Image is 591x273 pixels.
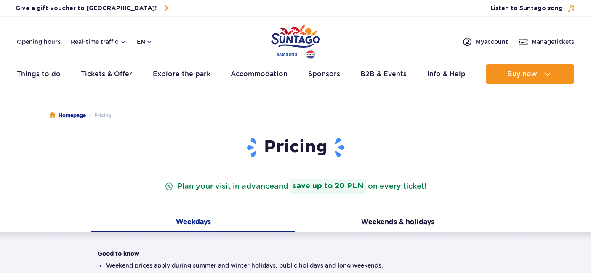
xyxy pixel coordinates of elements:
[98,250,139,257] strong: Good to know
[98,136,493,158] h1: Pricing
[490,4,575,13] button: Listen to Suntago song
[16,4,157,13] span: Give a gift voucher to [GEOGRAPHIC_DATA]!
[137,37,153,46] button: en
[360,64,407,84] a: B2B & Events
[308,64,340,84] a: Sponsors
[476,37,508,46] span: My account
[518,37,574,47] a: Managetickets
[17,64,61,84] a: Things to do
[295,214,500,232] button: Weekends & holidays
[290,179,366,194] strong: save up to 20 PLN
[153,64,210,84] a: Explore the park
[49,111,86,120] a: Homepage
[507,70,537,78] span: Buy now
[71,38,127,45] button: Real-time traffic
[231,64,288,84] a: Accommodation
[532,37,574,46] span: Manage tickets
[163,179,428,194] p: Plan your visit in advance on every ticket!
[106,261,485,270] li: Weekend prices apply during summer and winter holidays, public holidays and long weekends.
[91,214,295,232] button: Weekdays
[271,21,320,60] a: Park of Poland
[427,64,466,84] a: Info & Help
[17,37,61,46] a: Opening hours
[86,111,112,120] li: Pricing
[490,4,563,13] span: Listen to Suntago song
[81,64,132,84] a: Tickets & Offer
[486,64,574,84] button: Buy now
[462,37,508,47] a: Myaccount
[16,3,168,14] a: Give a gift voucher to [GEOGRAPHIC_DATA]!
